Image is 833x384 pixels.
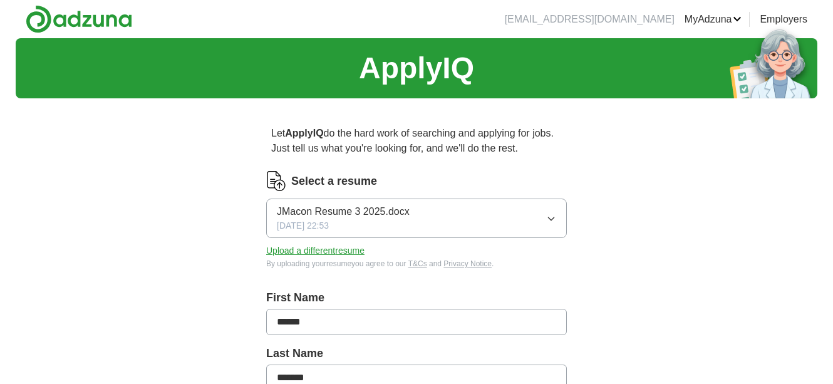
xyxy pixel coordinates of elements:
span: [DATE] 22:53 [277,219,329,232]
a: Employers [760,12,807,27]
div: By uploading your resume you agree to our and . [266,258,567,269]
p: Let do the hard work of searching and applying for jobs. Just tell us what you're looking for, an... [266,121,567,161]
a: Privacy Notice [443,259,492,268]
a: MyAdzuna [685,12,742,27]
label: Last Name [266,345,567,362]
img: CV Icon [266,171,286,191]
button: Upload a differentresume [266,244,365,257]
span: JMacon Resume 3 2025.docx [277,204,410,219]
label: First Name [266,289,567,306]
strong: ApplyIQ [285,128,323,138]
h1: ApplyIQ [359,46,474,91]
a: T&Cs [408,259,427,268]
button: JMacon Resume 3 2025.docx[DATE] 22:53 [266,199,567,238]
label: Select a resume [291,173,377,190]
li: [EMAIL_ADDRESS][DOMAIN_NAME] [505,12,675,27]
img: Adzuna logo [26,5,132,33]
